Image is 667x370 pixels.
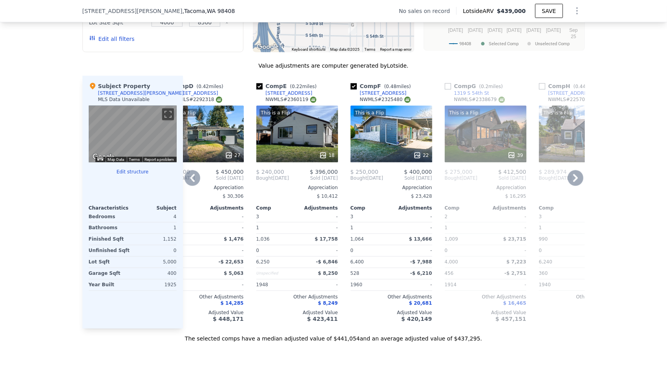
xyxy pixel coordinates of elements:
[266,96,316,103] div: NWMLS # 2360119
[445,271,454,276] span: 456
[489,41,519,46] text: Selected Comp
[445,175,462,181] span: Bought
[255,42,281,52] a: Open this area in Google Maps (opens a new window)
[91,152,117,162] a: Open this area in Google Maps (opens a new window)
[108,157,124,162] button: Map Data
[445,214,448,219] span: 2
[292,84,302,89] span: 0.22
[299,223,338,234] div: -
[404,169,432,175] span: $ 400,000
[404,97,411,103] img: NWMLS Logo
[133,205,177,211] div: Subject
[409,237,432,242] span: $ 13,666
[289,175,338,181] span: Sold [DATE]
[134,234,177,245] div: 1,152
[445,248,448,254] span: 0
[89,106,177,162] div: Street View
[481,84,488,89] span: 0.2
[351,294,432,300] div: Other Adjustments
[581,280,621,291] div: -
[393,211,432,222] div: -
[89,82,150,90] div: Subject Property
[487,280,526,291] div: -
[129,157,140,162] a: Terms (opens in new tab)
[351,214,354,219] span: 3
[98,96,150,103] div: MLS Data Unavailable
[454,90,490,96] div: 1319 S 54th St
[386,84,397,89] span: 0.48
[223,193,243,199] span: $ 30,306
[546,28,561,33] text: [DATE]
[256,248,259,254] span: 0
[498,169,526,175] span: $ 412,500
[194,84,227,89] span: ( miles)
[205,8,235,14] span: , WA 98408
[351,237,364,242] span: 1,064
[445,169,473,175] span: $ 275,000
[205,280,244,291] div: -
[351,205,391,211] div: Comp
[351,184,432,191] div: Appreciation
[539,82,603,90] div: Comp H
[454,96,505,103] div: NWMLS # 2338679
[539,294,621,300] div: Other Adjustments
[569,28,578,33] text: Sep
[172,90,218,96] div: [STREET_ADDRESS]
[266,90,312,96] div: [STREET_ADDRESS]
[256,90,312,96] a: [STREET_ADDRESS]
[299,280,338,291] div: -
[539,271,548,276] span: 360
[445,175,478,181] div: [DATE]
[445,310,526,316] div: Adjusted Value
[89,268,131,279] div: Garage Sqft
[89,211,131,222] div: Bedrooms
[505,193,526,199] span: $ 16,295
[205,223,244,234] div: -
[82,329,585,343] div: The selected comps have a median adjusted value of $441,054 and an average adjusted value of $437...
[351,280,390,291] div: 1960
[256,175,289,181] div: [DATE]
[351,175,384,181] div: [DATE]
[134,280,177,291] div: 1925
[162,310,244,316] div: Adjusted Value
[476,84,506,89] span: ( miles)
[331,47,360,52] span: Map data ©2025
[183,7,235,15] span: , Tacoma
[539,175,556,181] span: Bought
[459,41,471,46] text: 98408
[89,35,135,43] button: Edit all filters
[89,245,131,256] div: Unfinished Sqft
[399,7,456,15] div: No sales on record
[256,214,259,219] span: 3
[318,271,338,276] span: $ 8,250
[539,90,595,96] a: [STREET_ADDRESS]
[539,175,572,181] div: [DATE]
[354,109,386,117] div: This is a Flip
[256,184,338,191] div: Appreciation
[548,90,595,96] div: [STREET_ADDRESS]
[351,223,390,234] div: 1
[445,280,484,291] div: 1914
[445,90,490,96] a: 1319 S 54th St
[89,169,177,175] button: Edit structure
[380,47,412,52] a: Report a map error
[134,223,177,234] div: 1
[506,28,521,33] text: [DATE]
[488,28,503,33] text: [DATE]
[448,109,480,117] div: This is a Flip
[89,257,131,268] div: Lot Sqft
[89,106,177,162] div: Map
[351,310,432,316] div: Adjusted Value
[82,7,183,15] span: [STREET_ADDRESS][PERSON_NAME]
[256,169,284,175] span: $ 240,000
[569,3,585,19] button: Show Options
[299,245,338,256] div: -
[319,151,334,159] div: 18
[225,151,240,159] div: 27
[487,223,526,234] div: -
[195,175,243,181] span: Sold [DATE]
[89,223,131,234] div: Bathrooms
[91,152,117,162] img: Google
[539,260,552,265] span: 6,240
[89,234,131,245] div: Finished Sqft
